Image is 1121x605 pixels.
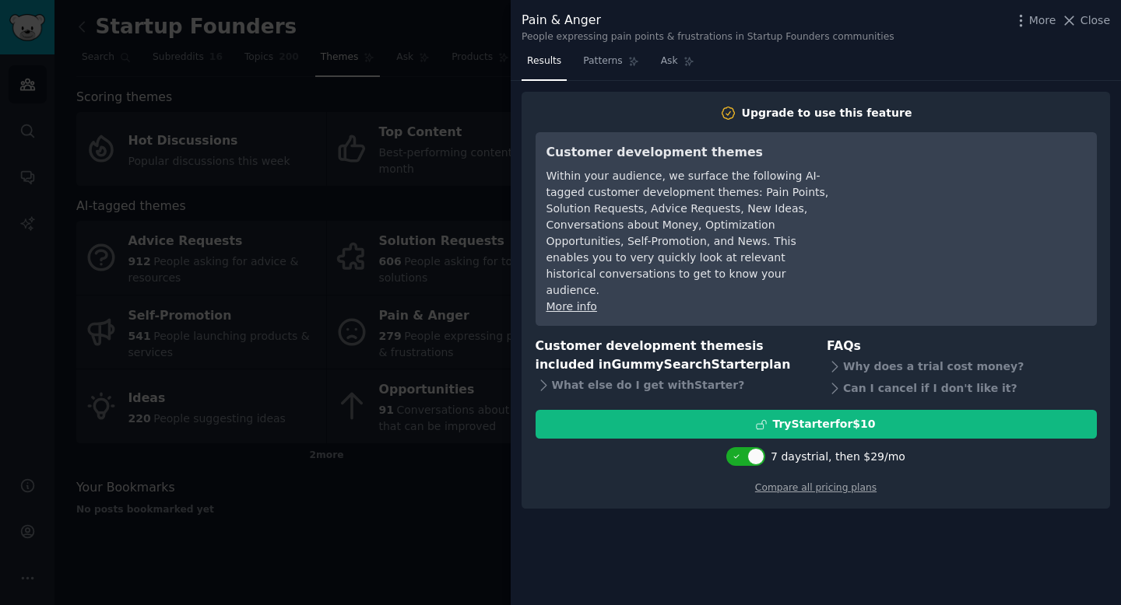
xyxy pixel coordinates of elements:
span: GummySearch Starter [611,357,760,372]
a: Compare all pricing plans [755,482,877,493]
div: What else do I get with Starter ? [536,375,806,397]
div: Why does a trial cost money? [827,355,1097,377]
h3: Customer development themes is included in plan [536,337,806,375]
a: Patterns [578,49,644,81]
span: More [1029,12,1056,29]
div: 7 days trial, then $ 29 /mo [771,449,905,465]
span: Patterns [583,54,622,68]
button: More [1013,12,1056,29]
a: More info [546,300,597,313]
span: Ask [661,54,678,68]
span: Close [1081,12,1110,29]
div: Upgrade to use this feature [742,105,912,121]
button: Close [1061,12,1110,29]
div: Try Starter for $10 [772,416,875,432]
div: Within your audience, we surface the following AI-tagged customer development themes: Pain Points... [546,168,831,299]
div: Pain & Anger [522,11,894,30]
button: TryStarterfor$10 [536,410,1097,439]
h3: FAQs [827,337,1097,356]
a: Results [522,49,567,81]
a: Ask [655,49,700,81]
span: Results [527,54,561,68]
div: Can I cancel if I don't like it? [827,377,1097,399]
div: People expressing pain points & frustrations in Startup Founders communities [522,30,894,44]
iframe: YouTube video player [852,143,1086,260]
h3: Customer development themes [546,143,831,163]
